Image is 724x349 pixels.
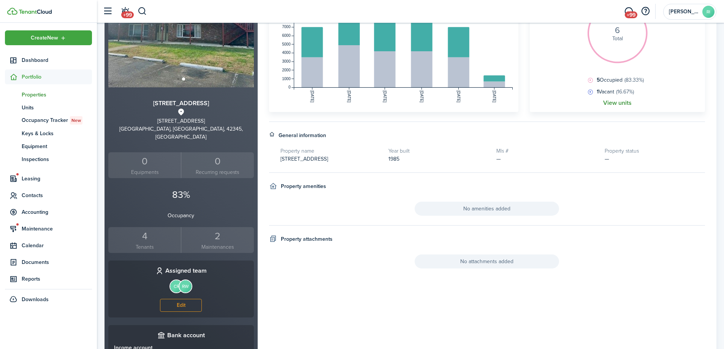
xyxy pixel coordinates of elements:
span: Equipment [22,142,92,150]
button: Edit [160,299,202,312]
a: Properties [5,88,92,101]
span: Create New [31,35,58,41]
h3: Assigned team [165,266,207,276]
b: 5 [597,76,600,84]
avatar-text: CR [170,280,182,292]
h3: [STREET_ADDRESS] [108,99,254,108]
tspan: 4000 [282,51,291,55]
span: RANDALL INVESTMENT PROPERTIES [669,9,699,14]
span: New [71,117,81,124]
h5: Mls # [496,147,597,155]
span: Downloads [22,295,49,303]
span: Vacant [595,88,634,96]
img: TenantCloud [7,8,17,15]
img: TenantCloud [19,9,52,14]
span: (83.33%) [624,76,644,84]
a: Notifications [118,2,132,21]
a: Occupancy TrackerNew [5,114,92,127]
tspan: 5000 [282,42,291,46]
tspan: [DATE] [310,91,314,103]
a: Keys & Locks [5,127,92,140]
a: View units [603,99,632,106]
span: Dashboard [22,56,92,64]
tspan: 7000 [282,25,291,29]
tspan: [DATE] [492,91,496,103]
tspan: 0 [288,85,290,90]
div: 0 [183,154,252,169]
avatar-text: RI [702,6,714,18]
button: Search [138,5,147,18]
span: No attachments added [415,254,559,268]
a: 2Maintenances [181,227,253,253]
p: 83% [108,188,254,202]
span: Documents [22,258,92,266]
span: Accounting [22,208,92,216]
h5: Property name [280,147,381,155]
span: Total [612,35,623,43]
h3: Bank account [167,331,205,340]
span: Properties [22,91,92,99]
avatar-text: RW [179,280,192,292]
tspan: [DATE] [456,91,461,103]
span: — [496,155,501,163]
h4: Property attachments [281,235,333,243]
a: Dashboard [5,53,92,68]
span: Keys & Locks [22,129,92,137]
span: 1985 [388,155,399,163]
span: Contacts [22,191,92,199]
span: No amenities added [415,202,559,216]
span: +99 [121,11,134,18]
span: Reports [22,275,92,283]
span: Occupied [595,76,644,84]
a: Inspections [5,153,92,166]
a: Equipment [5,140,92,153]
span: Calendar [22,242,92,250]
small: Equipments [110,168,179,176]
tspan: 1000 [282,77,291,81]
tspan: 6000 [282,33,291,38]
a: Messaging [621,2,636,21]
tspan: [DATE] [383,91,387,103]
small: Tenants [110,243,179,251]
a: 0 Recurring requests [181,152,253,178]
tspan: [DATE] [420,91,424,103]
a: Units [5,101,92,114]
tspan: [DATE] [347,91,351,103]
tspan: 3000 [282,59,291,63]
span: Occupancy Tracker [22,116,92,125]
span: [STREET_ADDRESS] [280,155,328,163]
h5: Year built [388,147,489,155]
span: Inspections [22,155,92,163]
span: — [605,155,609,163]
h4: Property amenities [281,182,326,190]
button: Open sidebar [100,4,115,19]
a: Reports [5,272,92,286]
div: 0 [110,154,179,169]
p: Occupancy [108,212,254,220]
h4: General information [279,131,326,139]
a: 0Equipments [108,152,181,178]
span: Maintenance [22,225,92,233]
span: (16.67%) [616,88,634,96]
div: [STREET_ADDRESS] [108,117,254,125]
button: Open menu [5,30,92,45]
button: Open resource center [639,5,652,18]
a: 4Tenants [108,227,181,253]
h5: Property status [605,147,705,155]
span: +99 [625,11,637,18]
i: 6 [615,26,620,35]
span: Portfolio [22,73,92,81]
div: 4 [110,229,179,243]
small: Recurring requests [183,168,252,176]
b: 1 [597,88,599,96]
tspan: 2000 [282,68,291,72]
div: [GEOGRAPHIC_DATA], [GEOGRAPHIC_DATA], 42345, [GEOGRAPHIC_DATA] [108,125,254,141]
div: 2 [183,229,252,243]
span: Units [22,104,92,112]
small: Maintenances [183,243,252,251]
span: Leasing [22,175,92,183]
